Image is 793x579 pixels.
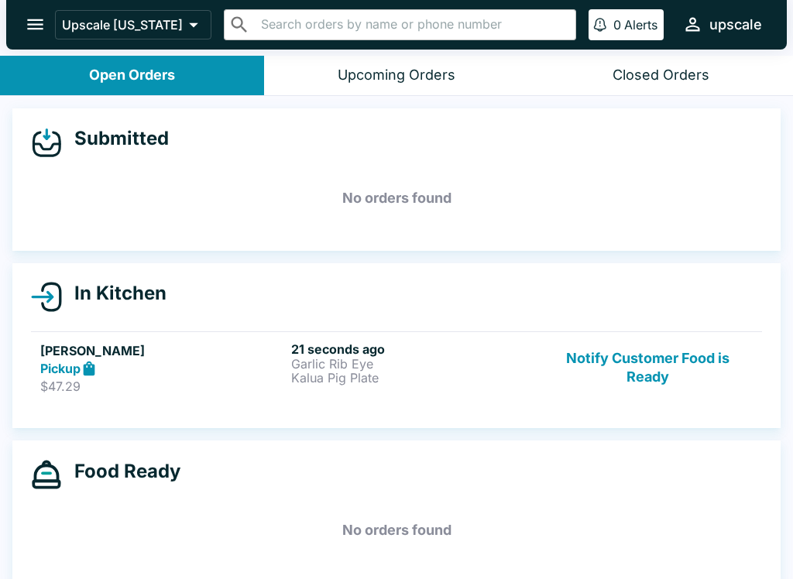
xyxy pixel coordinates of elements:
[543,341,753,395] button: Notify Customer Food is Ready
[62,460,180,483] h4: Food Ready
[31,331,762,404] a: [PERSON_NAME]Pickup$47.2921 seconds agoGarlic Rib EyeKalua Pig PlateNotify Customer Food is Ready
[62,127,169,150] h4: Submitted
[40,361,81,376] strong: Pickup
[31,502,762,558] h5: No orders found
[15,5,55,44] button: open drawer
[256,14,569,36] input: Search orders by name or phone number
[613,67,709,84] div: Closed Orders
[613,17,621,33] p: 0
[338,67,455,84] div: Upcoming Orders
[55,10,211,39] button: Upscale [US_STATE]
[291,341,536,357] h6: 21 seconds ago
[31,170,762,226] h5: No orders found
[291,357,536,371] p: Garlic Rib Eye
[676,8,768,41] button: upscale
[291,371,536,385] p: Kalua Pig Plate
[62,282,166,305] h4: In Kitchen
[89,67,175,84] div: Open Orders
[624,17,657,33] p: Alerts
[62,17,183,33] p: Upscale [US_STATE]
[709,15,762,34] div: upscale
[40,379,285,394] p: $47.29
[40,341,285,360] h5: [PERSON_NAME]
